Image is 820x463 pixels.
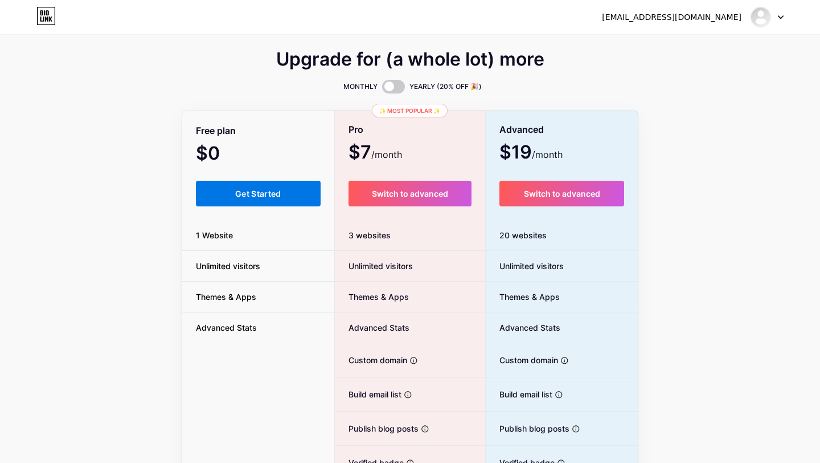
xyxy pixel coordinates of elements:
[235,189,281,198] span: Get Started
[409,81,482,92] span: YEARLY (20% OFF 🎉)
[335,322,409,334] span: Advanced Stats
[182,229,247,241] span: 1 Website
[276,52,544,66] span: Upgrade for (a whole lot) more
[335,260,413,272] span: Unlimited visitors
[348,120,363,140] span: Pro
[196,181,321,206] button: Get Started
[499,145,563,161] span: $19
[335,388,401,400] span: Build email list
[486,322,560,334] span: Advanced Stats
[486,388,552,400] span: Build email list
[182,291,270,303] span: Themes & Apps
[371,148,402,161] span: /month
[750,6,772,28] img: revintegra
[348,145,402,161] span: $7
[335,354,407,366] span: Custom domain
[335,291,409,303] span: Themes & Apps
[343,81,378,92] span: MONTHLY
[196,147,251,163] span: $0
[182,322,270,334] span: Advanced Stats
[486,260,564,272] span: Unlimited visitors
[499,120,544,140] span: Advanced
[182,260,274,272] span: Unlimited visitors
[486,423,569,434] span: Publish blog posts
[335,220,486,251] div: 3 websites
[524,189,600,198] span: Switch to advanced
[335,423,419,434] span: Publish blog posts
[372,189,448,198] span: Switch to advanced
[372,104,448,117] div: ✨ Most popular ✨
[486,220,638,251] div: 20 websites
[602,11,741,23] div: [EMAIL_ADDRESS][DOMAIN_NAME]
[196,121,236,141] span: Free plan
[499,181,624,206] button: Switch to advanced
[532,148,563,161] span: /month
[486,354,558,366] span: Custom domain
[486,291,560,303] span: Themes & Apps
[348,181,472,206] button: Switch to advanced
